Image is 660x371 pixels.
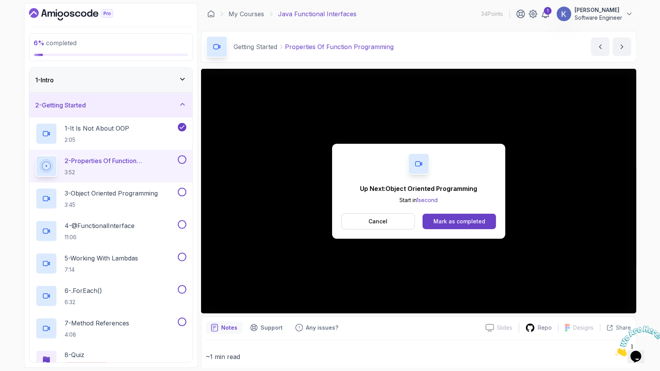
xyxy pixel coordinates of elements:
button: 6-.forEach()6:32 [36,285,186,307]
iframe: chat widget [612,323,660,359]
p: Up Next: Object Oriented Programming [360,184,477,193]
span: 6 % [34,39,45,47]
p: Any issues? [306,324,339,332]
iframe: 2 - Properties of Function Programming [201,69,636,313]
button: 1-It Is Not About OOP2:05 [36,123,186,145]
p: 3:45 [65,201,158,209]
p: 2 - Properties Of Function Programming [65,156,176,165]
p: ~1 min read [206,351,631,362]
button: user profile image[PERSON_NAME]Software Engineer [556,6,633,22]
p: Repo [538,324,552,332]
button: notes button [206,322,242,334]
p: 6:32 [65,298,102,306]
p: 6 - .forEach() [65,286,102,295]
span: 1 [3,3,6,10]
p: 8 - Quiz [65,350,85,359]
p: Designs [573,324,594,332]
button: 5-Working With Lambdas7:14 [36,253,186,274]
p: 11:06 [65,233,135,241]
p: Slides [497,324,513,332]
img: Chat attention grabber [3,3,51,34]
p: [PERSON_NAME] [575,6,622,14]
p: 7:14 [65,266,138,274]
button: previous content [591,37,610,56]
a: 1 [541,9,550,19]
p: Start in [360,196,477,204]
span: 1 second [416,197,438,203]
p: Notes [222,324,238,332]
p: 4:08 [65,331,130,339]
span: completed [34,39,77,47]
button: 2-Getting Started [29,93,193,117]
p: Software Engineer [575,14,622,22]
img: user profile image [557,7,571,21]
p: 1 - It Is Not About OOP [65,124,130,133]
p: Cancel [368,218,387,225]
p: 34 Points [481,10,503,18]
a: Repo [519,323,558,333]
p: 3:52 [65,168,176,176]
button: Mark as completed [423,214,496,229]
div: 1 [544,7,552,15]
button: 7-Method References4:08 [36,318,186,339]
button: Support button [246,322,288,334]
p: 2:05 [65,136,130,144]
p: 3 - Object Oriented Programming [65,189,158,198]
button: 2-Properties Of Function Programming3:52 [36,155,186,177]
p: 5 - Working With Lambdas [65,254,138,263]
a: Dashboard [29,8,131,20]
button: Feedback button [291,322,343,334]
button: Share [600,324,631,332]
h3: 1 - Intro [36,75,54,85]
p: Getting Started [234,42,278,51]
button: 3-Object Oriented Programming3:45 [36,188,186,209]
button: next content [613,37,631,56]
p: Java Functional Interfaces [278,9,357,19]
div: Mark as completed [433,218,485,225]
p: Support [261,324,283,332]
p: Properties Of Function Programming [285,42,394,51]
a: Dashboard [207,10,215,18]
button: 1-Intro [29,68,193,92]
h3: 2 - Getting Started [36,100,86,110]
a: My Courses [229,9,264,19]
p: 4 - @FunctionalInterface [65,221,135,230]
button: Cancel [341,213,415,230]
p: 7 - Method References [65,318,130,328]
button: 4-@FunctionalInterface11:06 [36,220,186,242]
